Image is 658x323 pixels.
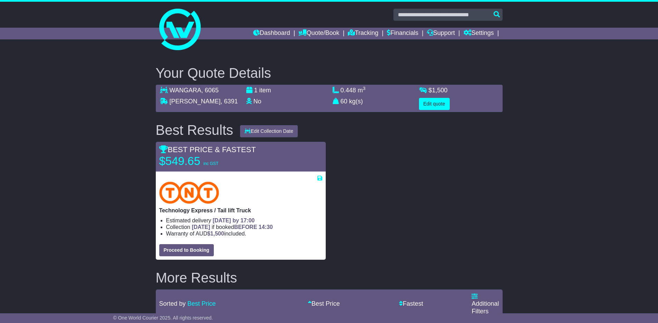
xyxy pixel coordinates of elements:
a: Dashboard [253,28,290,39]
div: Best Results [152,122,237,138]
span: 60 [341,98,347,105]
span: m [358,87,366,94]
span: item [259,87,271,94]
span: 1 [254,87,258,94]
span: 1,500 [432,87,448,94]
span: [PERSON_NAME] [170,98,221,105]
p: $549.65 [159,154,246,168]
span: , 6391 [221,98,238,105]
span: , 6065 [201,87,219,94]
h2: Your Quote Details [156,65,503,81]
img: TNT Domestic: Technology Express / Tail lift Truck [159,182,219,204]
button: Proceed to Booking [159,244,214,256]
span: BEFORE [234,224,257,230]
a: Additional Filters [471,293,499,315]
span: WANGARA [170,87,201,94]
a: Best Price [188,300,216,307]
span: inc GST [203,161,218,166]
span: $ [207,231,224,237]
a: Settings [464,28,494,39]
span: $ [429,87,448,94]
span: © One World Courier 2025. All rights reserved. [113,315,213,321]
a: Fastest [399,300,423,307]
span: 1,500 [210,231,224,237]
span: BEST PRICE & FASTEST [159,145,256,154]
li: Estimated delivery [166,217,322,224]
span: 0.448 [341,87,356,94]
sup: 3 [363,86,366,91]
p: Technology Express / Tail lift Truck [159,207,322,214]
h2: More Results [156,270,503,285]
a: Best Price [308,300,340,307]
span: [DATE] by 17:00 [213,218,255,223]
a: Tracking [348,28,378,39]
span: No [254,98,261,105]
span: Sorted by [159,300,186,307]
a: Support [427,28,455,39]
span: if booked [192,224,273,230]
a: Quote/Book [298,28,339,39]
li: Warranty of AUD included. [166,230,322,237]
button: Edit quote [419,98,450,110]
li: Collection [166,224,322,230]
span: 14:30 [259,224,273,230]
a: Financials [387,28,418,39]
span: [DATE] [192,224,210,230]
button: Edit Collection Date [240,125,298,137]
span: kg(s) [349,98,363,105]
